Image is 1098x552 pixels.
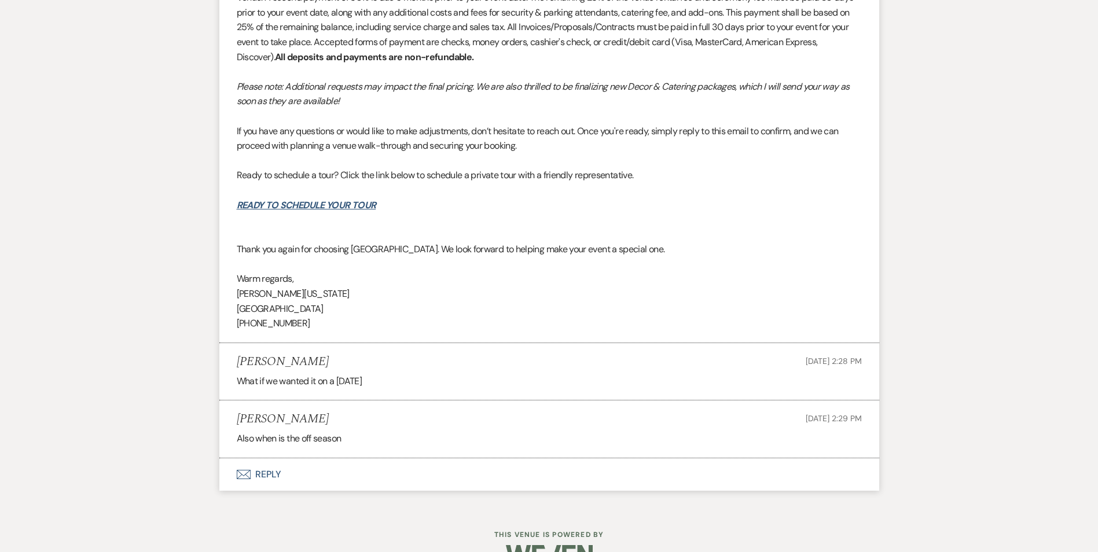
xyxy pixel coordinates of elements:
[237,80,850,108] em: Please note: Additional requests may impact the final pricing. We are also thrilled to be finaliz...
[237,286,862,301] p: [PERSON_NAME][US_STATE]
[219,458,879,491] button: Reply
[237,355,329,369] h5: [PERSON_NAME]
[275,51,473,63] strong: All deposits and payments are non-refundable.
[237,199,376,211] a: READY TO SCHEDULE YOUR TOUR
[237,316,862,331] p: [PHONE_NUMBER]
[237,124,862,153] p: If you have any questions or would like to make adjustments, don’t hesitate to reach out. Once yo...
[237,431,862,446] div: Also when is the off season
[237,168,862,183] p: Ready to schedule a tour? Click the link below to schedule a private tour with a friendly represe...
[237,374,862,389] div: What if we wanted it on a [DATE]
[237,412,329,426] h5: [PERSON_NAME]
[237,271,862,286] p: Warm regards,
[806,356,861,366] span: [DATE] 2:28 PM
[806,413,861,424] span: [DATE] 2:29 PM
[237,242,862,257] p: Thank you again for choosing [GEOGRAPHIC_DATA]. We look forward to helping make your event a spec...
[237,301,862,317] p: [GEOGRAPHIC_DATA]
